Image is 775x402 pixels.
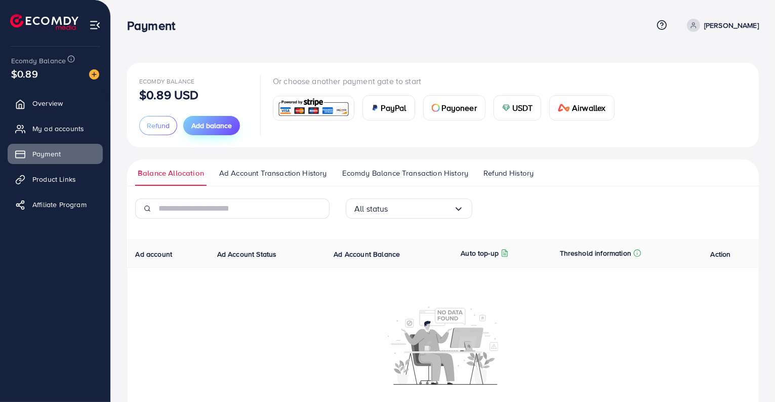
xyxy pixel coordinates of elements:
[136,249,173,259] span: Ad account
[704,19,759,31] p: [PERSON_NAME]
[139,89,198,101] p: $0.89 USD
[273,75,623,87] p: Or choose another payment gate to start
[711,249,731,259] span: Action
[371,104,379,112] img: card
[32,98,63,108] span: Overview
[32,174,76,184] span: Product Links
[572,102,605,114] span: Airwallex
[560,247,631,259] p: Threshold information
[334,249,400,259] span: Ad Account Balance
[549,95,614,120] a: cardAirwallex
[8,118,103,139] a: My ad accounts
[512,102,533,114] span: USDT
[8,169,103,189] a: Product Links
[683,19,759,32] a: [PERSON_NAME]
[191,120,232,131] span: Add balance
[381,102,406,114] span: PayPal
[8,194,103,215] a: Affiliate Program
[139,77,194,86] span: Ecomdy Balance
[89,19,101,31] img: menu
[558,104,570,112] img: card
[388,201,454,217] input: Search for option
[10,14,78,30] img: logo
[442,102,477,114] span: Payoneer
[138,168,204,179] span: Balance Allocation
[494,95,542,120] a: cardUSDT
[342,168,468,179] span: Ecomdy Balance Transaction History
[11,66,38,81] span: $0.89
[8,144,103,164] a: Payment
[273,96,354,120] a: card
[423,95,485,120] a: cardPayoneer
[32,199,87,210] span: Affiliate Program
[217,249,277,259] span: Ad Account Status
[147,120,170,131] span: Refund
[432,104,440,112] img: card
[461,247,499,259] p: Auto top-up
[388,305,498,385] img: No account
[139,116,177,135] button: Refund
[183,116,240,135] button: Add balance
[354,201,388,217] span: All status
[346,198,472,219] div: Search for option
[483,168,534,179] span: Refund History
[11,56,66,66] span: Ecomdy Balance
[8,93,103,113] a: Overview
[89,69,99,79] img: image
[732,356,767,394] iframe: Chat
[127,18,183,33] h3: Payment
[502,104,510,112] img: card
[32,149,61,159] span: Payment
[32,124,84,134] span: My ad accounts
[276,97,351,119] img: card
[219,168,327,179] span: Ad Account Transaction History
[362,95,415,120] a: cardPayPal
